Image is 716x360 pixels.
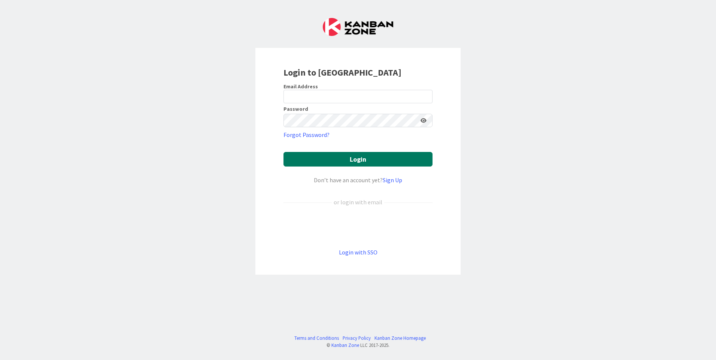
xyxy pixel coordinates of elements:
[294,335,339,342] a: Terms and Conditions
[332,198,384,207] div: or login with email
[283,67,401,78] b: Login to [GEOGRAPHIC_DATA]
[283,130,330,139] a: Forgot Password?
[331,342,359,348] a: Kanban Zone
[374,335,426,342] a: Kanban Zone Homepage
[283,152,433,167] button: Login
[291,342,426,349] div: © LLC 2017- 2025 .
[383,176,402,184] a: Sign Up
[280,219,436,235] iframe: Sign in with Google Button
[283,83,318,90] label: Email Address
[283,176,433,184] div: Don’t have an account yet?
[343,335,371,342] a: Privacy Policy
[339,248,377,256] a: Login with SSO
[283,106,308,112] label: Password
[323,18,393,36] img: Kanban Zone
